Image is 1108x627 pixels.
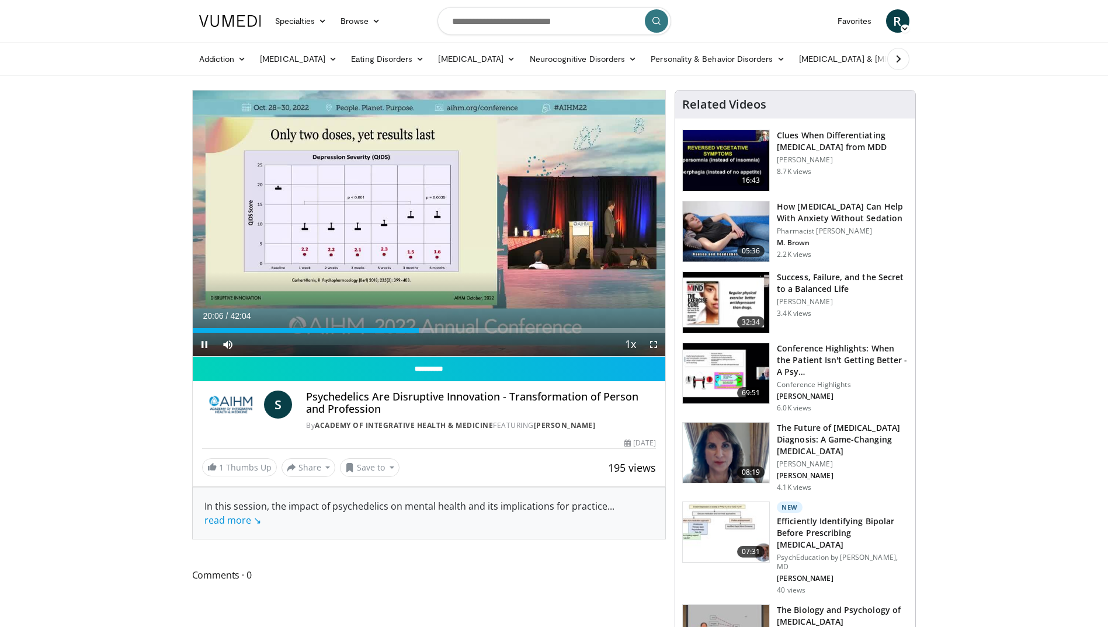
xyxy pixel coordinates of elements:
[737,316,765,328] span: 32:34
[777,167,811,176] p: 8.7K views
[192,567,666,583] span: Comments 0
[306,391,656,416] h4: Psychedelics Are Disruptive Innovation - Transformation of Person and Profession
[608,461,656,475] span: 195 views
[777,422,908,457] h3: The Future of [MEDICAL_DATA] Diagnosis: A Game-Changing [MEDICAL_DATA]
[683,502,769,563] img: bb766ca4-1a7a-496c-a5bd-5a4a5d6b6623.150x105_q85_crop-smart_upscale.jpg
[340,458,400,477] button: Save to
[534,420,596,430] a: [PERSON_NAME]
[777,227,908,236] p: Pharmacist [PERSON_NAME]
[204,514,261,527] a: read more ↘
[737,175,765,186] span: 16:43
[344,47,431,71] a: Eating Disorders
[219,462,224,473] span: 1
[644,47,791,71] a: Personality & Behavior Disorders
[193,90,666,357] video-js: Video Player
[682,343,908,413] a: 69:51 Conference Highlights: When the Patient Isn't Getting Better - A Psy… Conference Highlights...
[264,391,292,419] a: S
[193,328,666,333] div: Progress Bar
[777,501,803,513] p: New
[523,47,644,71] a: Neurocognitive Disorders
[777,297,908,306] p: [PERSON_NAME]
[193,333,216,356] button: Pause
[777,392,908,401] p: [PERSON_NAME]
[619,333,642,356] button: Playback Rate
[202,458,277,476] a: 1 Thumbs Up
[737,245,765,257] span: 05:36
[777,238,908,248] p: M. Brown
[777,271,908,295] h3: Success, Failure, and the Secret to a Balanced Life
[777,250,811,259] p: 2.2K views
[777,343,908,378] h3: Conference Highlights: When the Patient Isn't Getting Better - A Psy…
[683,343,769,404] img: 4362ec9e-0993-4580-bfd4-8e18d57e1d49.150x105_q85_crop-smart_upscale.jpg
[777,309,811,318] p: 3.4K views
[682,501,908,595] a: 07:31 New Efficiently Identifying Bipolar Before Prescribing [MEDICAL_DATA] PsychEducation by [PE...
[682,201,908,263] a: 05:36 How [MEDICAL_DATA] Can Help With Anxiety Without Sedation Pharmacist [PERSON_NAME] M. Brown...
[792,47,959,71] a: [MEDICAL_DATA] & [MEDICAL_DATA]
[204,499,654,527] div: In this session, the impact of psychedelics on mental health and its implications for practice
[437,7,671,35] input: Search topics, interventions
[226,311,228,321] span: /
[683,423,769,483] img: db580a60-f510-4a79-8dc4-8580ce2a3e19.png.150x105_q85_crop-smart_upscale.png
[831,9,879,33] a: Favorites
[737,387,765,399] span: 69:51
[777,201,908,224] h3: How [MEDICAL_DATA] Can Help With Anxiety Without Sedation
[306,420,656,431] div: By FEATURING
[202,391,260,419] img: Academy of Integrative Health & Medicine
[777,403,811,413] p: 6.0K views
[268,9,334,33] a: Specialties
[204,500,614,527] span: ...
[777,553,908,572] p: PsychEducation by [PERSON_NAME], MD
[777,459,908,469] p: [PERSON_NAME]
[203,311,224,321] span: 20:06
[199,15,261,27] img: VuMedi Logo
[777,483,811,492] p: 4.1K views
[334,9,387,33] a: Browse
[253,47,344,71] a: [MEDICAL_DATA]
[683,130,769,191] img: a6520382-d332-4ed3-9891-ee688fa49237.150x105_q85_crop-smart_upscale.jpg
[737,546,765,558] span: 07:31
[682,271,908,333] a: 32:34 Success, Failure, and the Secret to a Balanced Life [PERSON_NAME] 3.4K views
[682,422,908,492] a: 08:19 The Future of [MEDICAL_DATA] Diagnosis: A Game-Changing [MEDICAL_DATA] [PERSON_NAME] [PERSO...
[315,420,493,430] a: Academy of Integrative Health & Medicine
[192,47,253,71] a: Addiction
[682,97,766,112] h4: Related Videos
[624,438,656,448] div: [DATE]
[431,47,522,71] a: [MEDICAL_DATA]
[683,201,769,262] img: 7bfe4765-2bdb-4a7e-8d24-83e30517bd33.150x105_q85_crop-smart_upscale.jpg
[282,458,336,477] button: Share
[777,515,908,551] h3: Efficiently Identifying Bipolar Before Prescribing [MEDICAL_DATA]
[682,130,908,191] a: 16:43 Clues When Differentiating [MEDICAL_DATA] from MDD [PERSON_NAME] 8.7K views
[777,574,908,583] p: [PERSON_NAME]
[216,333,239,356] button: Mute
[777,130,908,153] h3: Clues When Differentiating [MEDICAL_DATA] from MDD
[642,333,665,356] button: Fullscreen
[777,471,908,480] p: [PERSON_NAME]
[230,311,251,321] span: 42:04
[777,155,908,165] p: [PERSON_NAME]
[886,9,909,33] a: R
[683,272,769,333] img: 7307c1c9-cd96-462b-8187-bd7a74dc6cb1.150x105_q85_crop-smart_upscale.jpg
[737,466,765,478] span: 08:19
[777,586,805,595] p: 40 views
[777,380,908,389] p: Conference Highlights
